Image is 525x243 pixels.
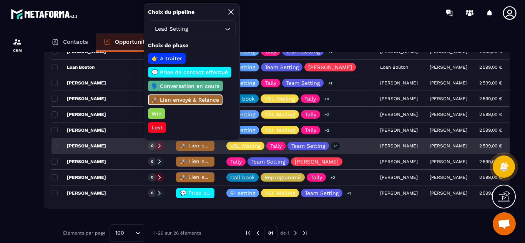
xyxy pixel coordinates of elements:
[115,38,151,45] p: Opportunités
[230,159,242,164] p: Tally
[150,55,183,62] p: 👉 A traiter
[63,230,106,236] p: Éléments par page
[52,190,106,196] p: [PERSON_NAME]
[52,96,106,102] p: [PERSON_NAME]
[150,96,220,104] p: 🚀 Lien envoyé & Relance
[148,42,236,49] p: Choix de phase
[264,175,301,180] p: Reprogrammé
[150,110,163,117] p: Win
[150,124,164,131] p: Lost
[305,112,316,117] p: Tally
[150,68,229,76] p: 💬 Prise de contact effectué
[2,31,33,58] a: formationformationCRM
[230,80,255,86] p: R1 setting
[292,230,299,236] img: next
[304,96,316,101] p: Tally
[52,111,106,117] p: [PERSON_NAME]
[110,224,144,242] div: Search for option
[265,49,276,54] p: Tally
[430,143,467,149] p: [PERSON_NAME]
[148,8,194,16] p: Choix du pipeline
[326,79,335,87] p: +1
[265,127,295,133] p: VSL Mailing
[430,190,467,196] p: [PERSON_NAME]
[127,229,133,237] input: Search for option
[180,142,248,149] span: 🚀 Lien envoyé & Relance
[291,143,325,149] p: Team Setting
[11,7,80,21] img: logo
[430,127,467,133] p: [PERSON_NAME]
[264,226,277,240] p: 01
[479,112,502,117] p: 2 599,00 €
[430,80,467,86] p: [PERSON_NAME]
[52,80,106,86] p: [PERSON_NAME]
[265,190,295,196] p: VSL Mailing
[430,96,467,101] p: [PERSON_NAME]
[230,49,255,54] p: R1 setting
[230,96,255,101] p: Call book
[230,127,255,133] p: R1 setting
[189,25,223,33] input: Search for option
[286,49,320,54] p: Team Setting
[479,190,502,196] p: 2 599,00 €
[151,159,153,164] p: 0
[245,230,252,236] img: prev
[479,64,502,70] p: 2 599,00 €
[151,190,153,196] p: 0
[52,174,106,180] p: [PERSON_NAME]
[479,175,502,180] p: 2 599,00 €
[113,229,127,237] span: 100
[479,143,502,149] p: 2 599,00 €
[308,64,352,70] p: [PERSON_NAME]
[52,143,106,149] p: [PERSON_NAME]
[52,64,95,70] p: Loan Bouton
[52,127,106,133] p: [PERSON_NAME]
[479,96,502,101] p: 2 599,00 €
[322,111,332,119] p: +2
[479,127,502,133] p: 2 599,00 €
[154,230,201,236] p: 1-26 sur 26 éléments
[180,158,248,164] span: 🚀 Lien envoyé & Relance
[151,143,153,149] p: 0
[148,20,236,38] div: Search for option
[265,80,276,86] p: Tally
[295,159,339,164] p: [PERSON_NAME]
[344,189,354,197] p: +1
[96,33,159,52] a: Opportunités
[2,48,33,53] p: CRM
[52,159,106,165] p: [PERSON_NAME]
[251,159,285,164] p: Team Setting
[430,159,467,164] p: [PERSON_NAME]
[302,230,309,236] img: next
[230,143,261,149] p: VSL Mailing
[322,95,332,103] p: +4
[180,174,248,180] span: 🚀 Lien envoyé & Relance
[230,64,255,70] p: R1 setting
[479,80,502,86] p: 2 599,00 €
[265,64,299,70] p: Team Setting
[230,175,255,180] p: Call book
[13,37,22,46] img: formation
[180,190,256,196] span: 💬 Prise de contact effectué
[63,38,88,45] p: Contacts
[265,112,295,117] p: VSL Mailing
[305,127,316,133] p: Tally
[430,175,467,180] p: [PERSON_NAME]
[150,82,221,90] p: 🗣️ Conversation en cours
[305,190,339,196] p: Team Setting
[430,112,467,117] p: [PERSON_NAME]
[328,174,338,182] p: +2
[151,175,153,180] p: 0
[230,190,255,196] p: R1 setting
[286,80,320,86] p: Team Setting
[254,230,261,236] img: prev
[264,96,295,101] p: VSL Mailing
[479,159,502,164] p: 2 599,00 €
[493,212,516,235] div: Ouvrir le chat
[322,126,332,134] p: +2
[44,33,96,52] a: Contacts
[230,112,255,117] p: R1 setting
[311,175,322,180] p: Tally
[280,230,289,236] p: de 1
[153,25,189,33] span: Lead Setting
